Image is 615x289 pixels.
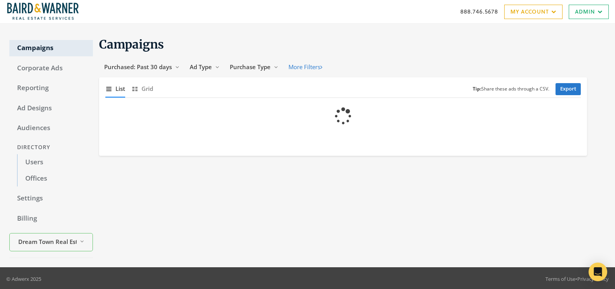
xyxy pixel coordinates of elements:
[473,85,549,93] small: Share these ads through a CSV.
[6,2,80,21] img: Adwerx
[105,80,125,97] button: List
[569,5,609,19] a: Admin
[9,190,93,207] a: Settings
[473,85,481,92] b: Tip:
[115,84,125,93] span: List
[577,275,609,282] a: Privacy Policy
[9,233,93,251] button: Dream Town Real Estate
[18,237,77,246] span: Dream Town Real Estate
[225,60,283,74] button: Purchase Type
[9,60,93,77] a: Corporate Ads
[9,211,93,227] a: Billing
[104,63,172,71] span: Purchased: Past 30 days
[545,275,575,282] a: Terms of Use
[283,60,327,74] button: More Filters
[556,83,581,95] a: Export
[545,275,609,283] div: •
[9,120,93,136] a: Audiences
[9,100,93,117] a: Ad Designs
[190,63,212,71] span: Ad Type
[230,63,271,71] span: Purchase Type
[589,263,607,281] div: Open Intercom Messenger
[17,171,93,187] a: Offices
[460,7,498,16] a: 888.746.5678
[131,80,153,97] button: Grid
[185,60,225,74] button: Ad Type
[17,154,93,171] a: Users
[9,40,93,56] a: Campaigns
[9,140,93,155] div: Directory
[9,80,93,96] a: Reporting
[504,5,563,19] a: My Account
[99,37,164,52] span: Campaigns
[142,84,153,93] span: Grid
[6,275,41,283] p: © Adwerx 2025
[99,60,185,74] button: Purchased: Past 30 days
